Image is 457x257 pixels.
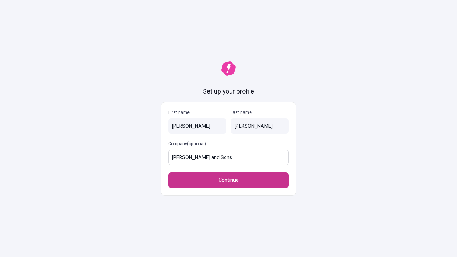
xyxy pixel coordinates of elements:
input: Last name [231,118,289,134]
h1: Set up your profile [203,87,254,96]
input: First name [168,118,226,134]
p: First name [168,110,226,115]
button: Continue [168,172,289,188]
p: Last name [231,110,289,115]
span: (optional) [187,141,206,147]
span: Continue [219,176,239,184]
input: Company(optional) [168,150,289,165]
p: Company [168,141,289,147]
